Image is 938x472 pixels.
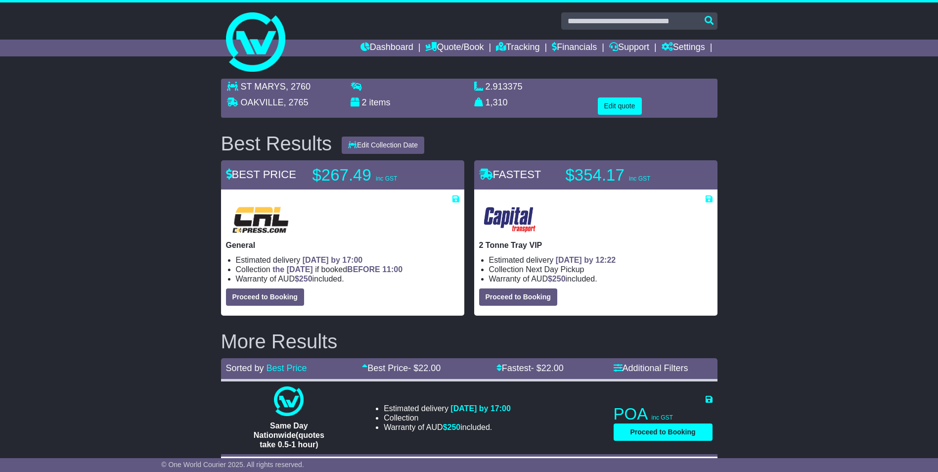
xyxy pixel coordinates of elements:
p: $267.49 [313,165,436,185]
span: Sorted by [226,363,264,373]
span: 2.913375 [486,82,523,92]
span: inc GST [629,175,650,182]
li: Estimated delivery [489,255,713,265]
a: Dashboard [360,40,413,56]
li: Estimated delivery [236,255,459,265]
span: [DATE] by 17:00 [450,404,511,413]
p: $354.17 [566,165,689,185]
img: One World Courier: Same Day Nationwide(quotes take 0.5-1 hour) [274,386,304,416]
a: Financials [552,40,597,56]
li: Warranty of AUD included. [236,274,459,283]
span: , 2765 [284,97,309,107]
button: Proceed to Booking [226,288,304,306]
span: inc GST [376,175,397,182]
a: Support [609,40,649,56]
span: 22.00 [541,363,564,373]
li: Warranty of AUD included. [489,274,713,283]
span: 250 [299,275,313,283]
span: 1,310 [486,97,508,107]
span: $ [548,275,566,283]
img: CRL: General [226,204,295,236]
span: 22.00 [418,363,441,373]
span: [DATE] by 17:00 [303,256,363,264]
span: Next Day Pickup [526,265,584,274]
p: General [226,240,459,250]
span: BEFORE [347,265,380,274]
span: © One World Courier 2025. All rights reserved. [161,461,304,469]
a: Best Price [267,363,307,373]
a: Fastest- $22.00 [496,363,564,373]
li: Collection [384,413,511,423]
button: Proceed to Booking [479,288,557,306]
span: [DATE] by 12:22 [556,256,616,264]
li: Collection [489,265,713,274]
span: - $ [408,363,441,373]
p: POA [614,404,713,424]
div: Best Results [216,133,337,154]
span: Same Day Nationwide(quotes take 0.5-1 hour) [254,422,324,449]
span: - $ [531,363,564,373]
span: 250 [447,423,461,431]
span: ST MARYS [241,82,286,92]
a: Tracking [496,40,539,56]
h2: More Results [221,330,717,352]
p: 2 Tonne Tray VIP [479,240,713,250]
button: Proceed to Booking [614,424,713,441]
img: CapitalTransport: 2 Tonne Tray VIP [479,204,541,236]
span: items [369,97,391,107]
span: 250 [552,275,566,283]
span: FASTEST [479,168,541,181]
span: BEST PRICE [226,168,296,181]
a: Best Price- $22.00 [362,363,441,373]
a: Additional Filters [614,363,688,373]
li: Estimated delivery [384,404,511,413]
span: if booked [272,265,402,274]
button: Edit quote [598,97,642,115]
span: 11:00 [382,265,402,274]
span: inc GST [652,414,673,421]
button: Edit Collection Date [342,137,424,154]
span: $ [443,423,461,431]
span: OAKVILLE [241,97,284,107]
span: the [DATE] [272,265,313,274]
a: Settings [662,40,705,56]
a: Quote/Book [425,40,484,56]
span: $ [295,275,313,283]
li: Warranty of AUD included. [384,423,511,432]
span: 2 [362,97,367,107]
li: Collection [236,265,459,274]
span: , 2760 [286,82,311,92]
